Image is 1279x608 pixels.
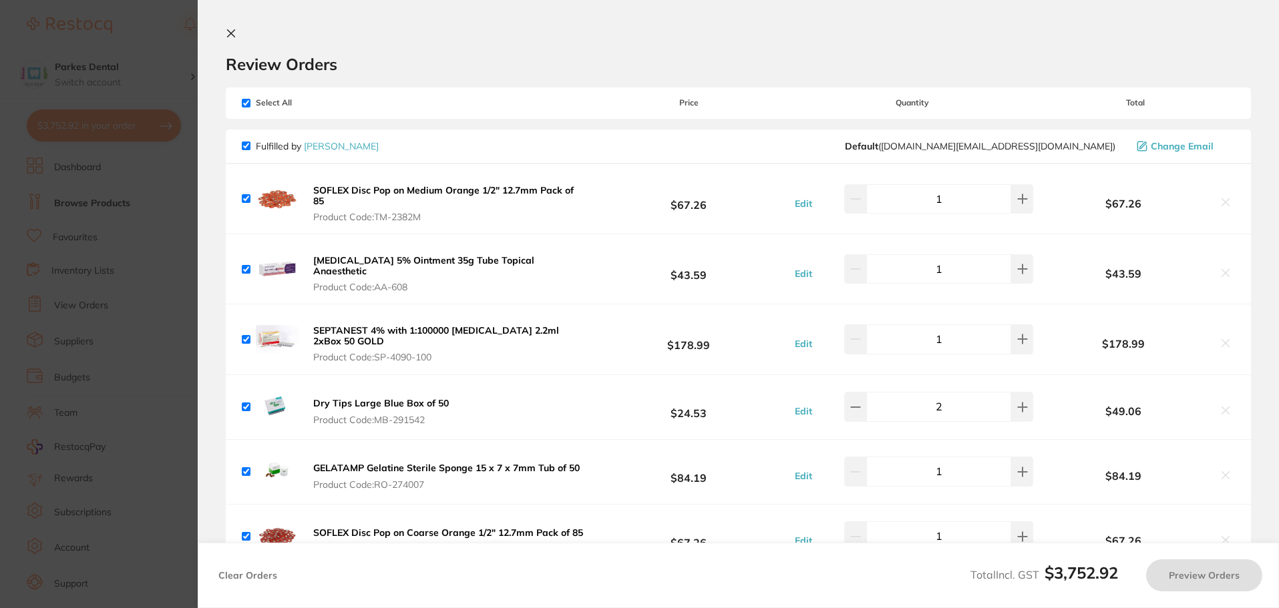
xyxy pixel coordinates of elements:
[313,324,559,347] b: SEPTANEST 4% with 1:100000 [MEDICAL_DATA] 2.2ml 2xBox 50 GOLD
[256,450,299,493] img: OTY5czBsbw
[1045,563,1118,583] b: $3,752.92
[242,98,375,107] span: Select All
[313,352,585,362] span: Product Code: SP-4090-100
[256,248,299,290] img: djl2dzZ4aw
[313,282,585,292] span: Product Code: AA-608
[313,414,449,425] span: Product Code: MB-291542
[313,397,449,409] b: Dry Tips Large Blue Box of 50
[313,184,574,207] b: SOFLEX Disc Pop on Medium Orange 1/2" 12.7mm Pack of 85
[313,462,580,474] b: GELATAMP Gelatine Sterile Sponge 15 x 7 x 7mm Tub of 50
[791,405,816,417] button: Edit
[791,338,816,350] button: Edit
[970,568,1118,581] span: Total Incl. GST
[256,386,299,428] img: bTB5cng5cQ
[589,459,787,484] b: $84.19
[309,184,589,223] button: SOFLEX Disc Pop on Medium Orange 1/2" 12.7mm Pack of 85 Product Code:TM-2382M
[589,394,787,419] b: $24.53
[309,254,589,293] button: [MEDICAL_DATA] 5% Ointment 35g Tube Topical Anaesthetic Product Code:AA-608
[589,524,787,549] b: $67.26
[226,54,1251,74] h2: Review Orders
[313,527,583,539] b: SOFLEX Disc Pop on Coarse Orange 1/2" 12.7mm Pack of 85
[1151,141,1214,151] span: Change Email
[256,318,299,360] img: MDVoc2Fqbg
[589,327,787,352] b: $178.99
[589,186,787,211] b: $67.26
[791,470,816,482] button: Edit
[589,257,787,282] b: $43.59
[1037,338,1211,350] b: $178.99
[313,254,534,277] b: [MEDICAL_DATA] 5% Ointment 35g Tube Topical Anaesthetic
[309,397,453,425] button: Dry Tips Large Blue Box of 50 Product Code:MB-291542
[791,535,816,547] button: Edit
[313,479,580,490] span: Product Code: RO-274007
[1037,470,1211,482] b: $84.19
[791,198,816,210] button: Edit
[1133,140,1235,152] button: Change Email
[1037,98,1235,107] span: Total
[845,141,1115,151] span: customer.care@henryschein.com.au
[256,178,299,220] img: eGowOG43MA
[845,140,878,152] b: Default
[1037,198,1211,210] b: $67.26
[309,324,589,363] button: SEPTANEST 4% with 1:100000 [MEDICAL_DATA] 2.2ml 2xBox 50 GOLD Product Code:SP-4090-100
[1037,405,1211,417] b: $49.06
[256,515,299,558] img: OXYxNnZjdQ
[1037,535,1211,547] b: $67.26
[309,462,584,490] button: GELATAMP Gelatine Sterile Sponge 15 x 7 x 7mm Tub of 50 Product Code:RO-274007
[309,527,587,555] button: SOFLEX Disc Pop on Coarse Orange 1/2" 12.7mm Pack of 85 Product Code:TM-2382C
[1146,559,1262,591] button: Preview Orders
[304,140,379,152] a: [PERSON_NAME]
[589,98,787,107] span: Price
[313,212,585,222] span: Product Code: TM-2382M
[214,559,281,591] button: Clear Orders
[1037,268,1211,280] b: $43.59
[788,98,1037,107] span: Quantity
[791,268,816,280] button: Edit
[256,141,379,151] p: Fulfilled by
